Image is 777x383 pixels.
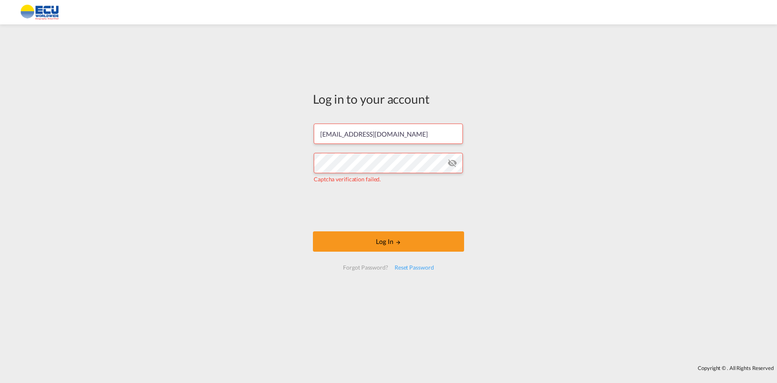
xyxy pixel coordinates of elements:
div: Log in to your account [313,90,464,107]
md-icon: icon-eye-off [447,158,457,168]
img: 6cccb1402a9411edb762cf9624ab9cda.png [12,3,67,22]
span: Captcha verification failed. [314,176,381,183]
input: Enter email/phone number [314,124,463,144]
button: LOGIN [313,231,464,252]
iframe: reCAPTCHA [327,191,450,223]
div: Forgot Password? [340,260,391,275]
div: Reset Password [391,260,437,275]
